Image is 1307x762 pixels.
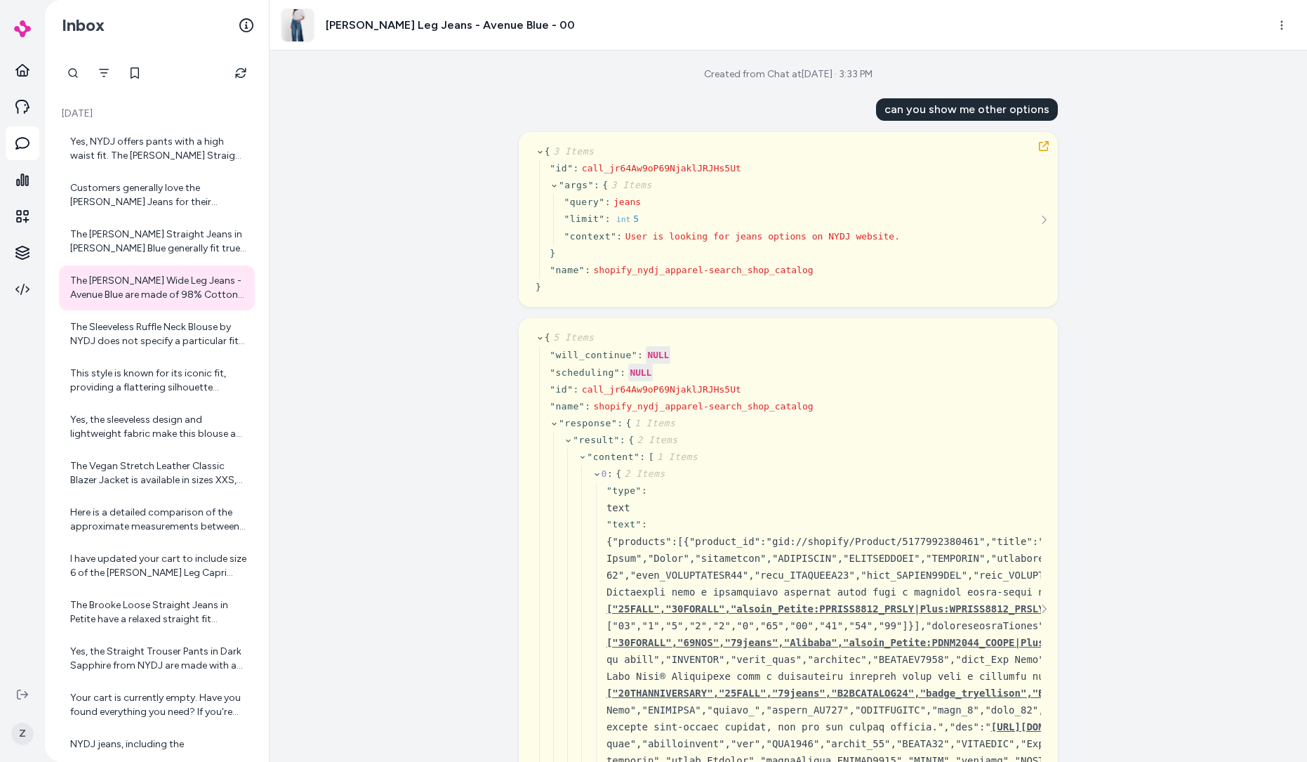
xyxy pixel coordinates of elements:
span: { [628,435,678,445]
div: : [605,212,611,226]
span: 5 Items [550,332,594,343]
span: " response " [559,418,617,428]
div: : [607,467,613,481]
a: The Vegan Stretch Leather Classic Blazer Jacket is available in sizes XXS, XS, S, M, L, and XL. H... [59,451,255,496]
div: : [637,348,643,362]
div: Your cart is currently empty. Have you found everything you need? If you're ready to check out or... [70,691,246,719]
div: : [620,366,625,380]
div: I have updated your cart to include size 6 of the [PERSON_NAME] Leg Capri Jeans - Black. Is there... [70,552,246,580]
div: can you show me other options [876,98,1058,121]
div: Yes, the Straight Trouser Pants in Dark Sapphire from NYDJ are made with a fabric blend that incl... [70,645,246,673]
div: int [616,211,630,228]
span: Z [11,723,34,745]
span: { [545,146,595,157]
span: call_jr64Aw9oP69NjaklJRJHs5Ut [582,384,741,395]
button: Filter [90,59,118,87]
div: : [573,383,579,397]
div: : [594,178,599,192]
div: : [620,433,625,447]
a: Customers generally love the [PERSON_NAME] Jeans for their flattering fit, comfort, and stylish w... [59,173,255,218]
div: Created from Chat at [DATE] · 3:33 PM [704,67,873,81]
a: The Brooke Loose Straight Jeans in Petite have a relaxed straight fit through the legs with a cur... [59,590,255,635]
div: NULL [646,346,670,364]
div: : [616,230,622,244]
a: Yes, the sleeveless design and lightweight fabric make this blouse an excellent choice for warm w... [59,405,255,449]
div: : [573,162,579,176]
div: : [639,450,645,464]
div: 5 [633,211,639,228]
a: Your cart is currently empty. Have you found everything you need? If you're ready to check out or... [59,683,255,728]
button: See more [1035,600,1052,617]
div: : [617,416,623,431]
button: See more [1035,211,1052,228]
span: 3 Items [550,146,594,157]
a: The [PERSON_NAME] Straight Jeans in [PERSON_NAME] Blue generally fit true to size with a flatteri... [59,219,255,264]
div: : [585,263,590,277]
div: The [PERSON_NAME] Wide Leg Jeans - Avenue Blue are made of 98% Cotton and 2% Lycra® Elastane, whi... [70,274,246,302]
span: { [616,468,665,479]
div: : [605,195,611,209]
span: " content " [587,452,639,462]
div: The Brooke Loose Straight Jeans in Petite have a relaxed straight fit through the legs with a cur... [70,598,246,626]
span: " context " [564,231,616,242]
div: Here is a detailed comparison of the approximate measurements between size XS and size S for tops... [70,506,246,534]
span: 2 Items [622,468,665,479]
span: 1 Items [654,452,698,462]
span: call_jr64Aw9oP69NjaklJRJHs5Ut [582,163,741,173]
span: 3 Items [609,180,652,190]
p: [DATE] [59,107,255,121]
span: " will_continue " [550,350,637,360]
span: } [550,248,555,258]
span: " args " [559,180,594,190]
a: The Sleeveless Ruffle Neck Blouse by NYDJ does not specify a particular fit type in the product d... [59,312,255,357]
a: The [PERSON_NAME] Wide Leg Jeans - Avenue Blue are made of 98% Cotton and 2% Lycra® Elastane, whi... [59,265,255,310]
span: User is looking for jeans options on NYDJ website. [625,231,900,242]
a: This style is known for its iconic fit, providing a flattering silhouette compared to other styles. [59,358,255,403]
img: alby Logo [14,20,31,37]
img: MPLGKT9187_AVBLU_1.jpg [281,9,314,41]
a: Yes, NYDJ offers pants with a high waist fit. The [PERSON_NAME] Straight Pants you are currently ... [59,126,255,171]
div: : [642,518,647,532]
button: Z [8,711,37,756]
span: } [536,282,541,292]
span: " id " [550,163,573,173]
div: : [585,400,590,414]
div: This style is known for its iconic fit, providing a flattering silhouette compared to other styles. [70,367,246,395]
span: { [602,180,652,190]
h3: [PERSON_NAME] Leg Jeans - Avenue Blue - 00 [326,17,575,34]
div: Yes, the sleeveless design and lightweight fabric make this blouse an excellent choice for warm w... [70,413,246,441]
div: Customers generally love the [PERSON_NAME] Jeans for their flattering fit, comfort, and stylish w... [70,181,246,209]
a: Here is a detailed comparison of the approximate measurements between size XS and size S for tops... [59,497,255,542]
span: { [545,332,595,343]
span: " name " [550,265,585,275]
span: " text " [606,519,642,530]
span: [ [649,452,698,462]
div: Yes, NYDJ offers pants with a high waist fit. The [PERSON_NAME] Straight Pants you are currently ... [70,135,246,163]
span: " type " [606,485,642,496]
span: 2 Items [634,435,677,445]
span: " name " [550,401,585,412]
span: " query " [564,197,604,207]
a: I have updated your cart to include size 6 of the [PERSON_NAME] Leg Capri Jeans - Black. Is there... [59,544,255,589]
span: 0 [602,468,607,479]
div: The Vegan Stretch Leather Classic Blazer Jacket is available in sizes XXS, XS, S, M, L, and XL. H... [70,459,246,487]
span: 1 Items [632,418,675,428]
button: Refresh [227,59,255,87]
span: " result " [573,435,620,445]
span: shopify_nydj_apparel-search_shop_catalog [593,265,813,275]
div: NULL [628,364,653,381]
a: Yes, the Straight Trouser Pants in Dark Sapphire from NYDJ are made with a fabric blend that incl... [59,636,255,681]
h2: Inbox [62,15,105,36]
span: " id " [550,384,573,395]
span: { [626,418,676,428]
span: jeans [613,197,641,207]
span: shopify_nydj_apparel-search_shop_catalog [593,401,813,412]
div: : [642,484,647,498]
span: " limit " [564,214,604,224]
span: " scheduling " [550,367,620,378]
div: The Sleeveless Ruffle Neck Blouse by NYDJ does not specify a particular fit type in the product d... [70,320,246,348]
div: The [PERSON_NAME] Straight Jeans in [PERSON_NAME] Blue generally fit true to size with a flatteri... [70,228,246,256]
